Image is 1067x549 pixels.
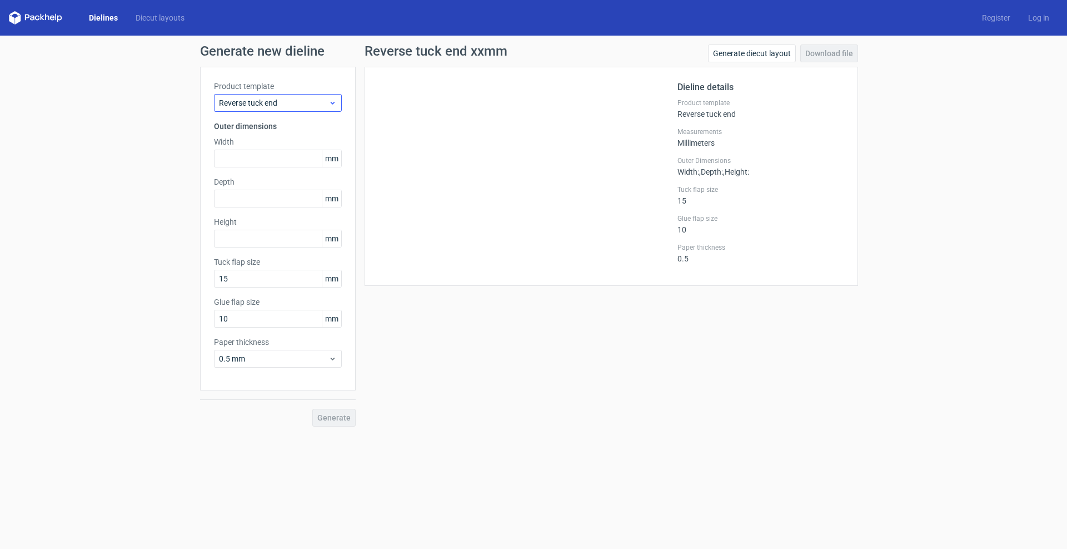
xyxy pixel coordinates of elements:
a: Dielines [80,12,127,23]
label: Glue flap size [214,296,342,308]
label: Tuck flap size [214,256,342,268]
div: Reverse tuck end [677,98,844,118]
label: Paper thickness [677,243,844,252]
label: Width [214,136,342,147]
div: 10 [677,214,844,234]
h1: Generate new dieline [200,44,867,58]
h2: Dieline details [677,81,844,94]
h3: Outer dimensions [214,121,342,132]
a: Diecut layouts [127,12,193,23]
a: Register [973,12,1019,23]
label: Tuck flap size [677,185,844,194]
span: 0.5 mm [219,353,328,364]
span: mm [322,230,341,247]
div: 0.5 [677,243,844,263]
span: Width : [677,167,699,176]
span: mm [322,270,341,287]
label: Product template [214,81,342,92]
span: mm [322,310,341,327]
span: Reverse tuck end [219,97,328,108]
h1: Reverse tuck end xxmm [365,44,507,58]
span: , Height : [723,167,749,176]
a: Generate diecut layout [708,44,796,62]
label: Paper thickness [214,337,342,348]
label: Depth [214,176,342,187]
div: Millimeters [677,127,844,147]
div: 15 [677,185,844,205]
span: mm [322,150,341,167]
label: Measurements [677,127,844,136]
label: Height [214,216,342,227]
label: Outer Dimensions [677,156,844,165]
span: mm [322,190,341,207]
label: Product template [677,98,844,107]
label: Glue flap size [677,214,844,223]
span: , Depth : [699,167,723,176]
a: Log in [1019,12,1058,23]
